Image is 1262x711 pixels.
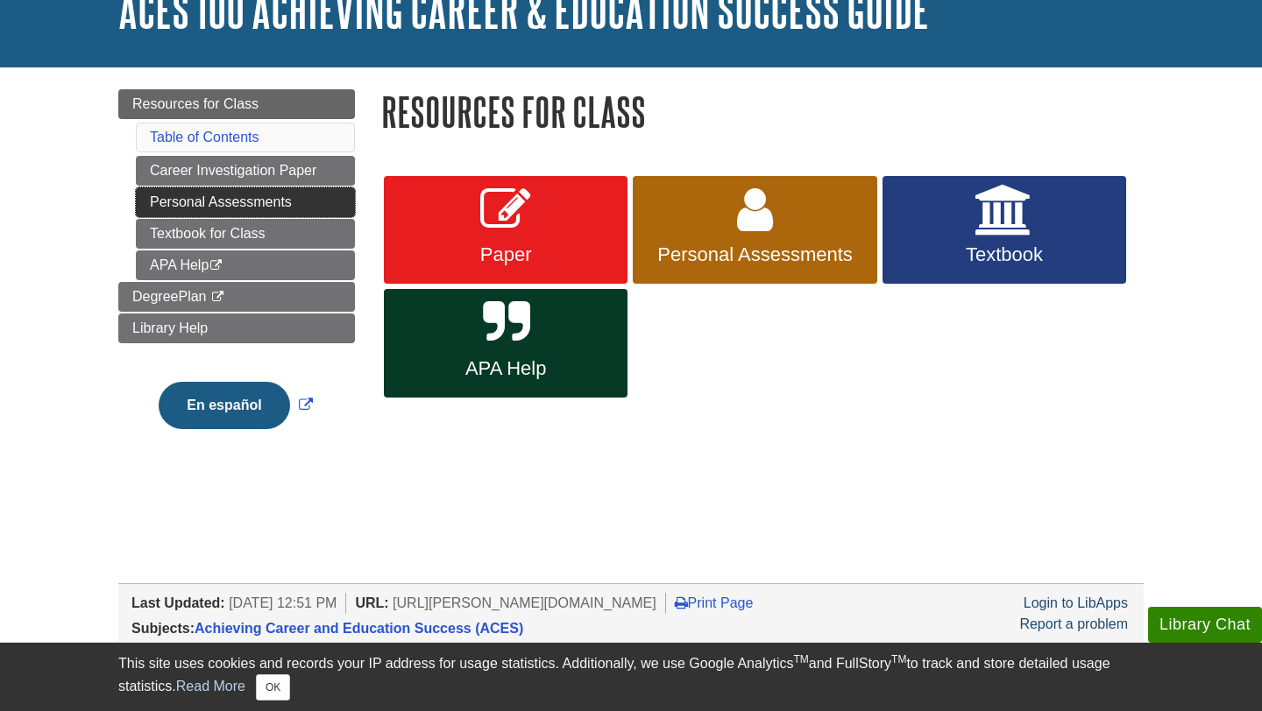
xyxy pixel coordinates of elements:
span: DegreePlan [132,289,207,304]
i: This link opens in a new window [209,260,223,271]
a: Library Help [118,313,355,343]
a: APA Help [384,289,627,398]
button: Close [256,674,290,700]
a: Textbook for Class [136,219,355,249]
span: APA Help [397,357,614,380]
span: Last Updated: [131,595,225,610]
a: APA Help [136,250,355,280]
i: This link opens in a new window [210,292,225,303]
span: Resources for Class [132,96,259,111]
div: This site uses cookies and records your IP address for usage statistics. Additionally, we use Goo... [118,653,1144,700]
span: Library Help [132,320,208,335]
a: Career Investigation Paper [136,156,355,186]
a: Print Page [675,595,754,610]
span: URL: [355,595,388,610]
button: En español [159,382,289,429]
a: Table of Contents [150,130,259,144]
a: Read More [176,679,245,693]
button: Library Chat [1148,607,1262,643]
sup: TM [891,653,906,665]
span: [DATE] 12:51 PM [229,595,337,610]
a: Link opens in new window [154,398,316,412]
a: DegreePlan [118,282,355,312]
a: Login to LibApps [1024,595,1128,610]
a: Textbook [883,176,1126,285]
a: Paper [384,176,627,285]
a: Personal Assessments [136,187,355,217]
a: Report a problem [1019,616,1128,631]
span: Paper [397,243,614,266]
span: Subjects: [131,621,195,636]
h1: Resources for Class [381,89,1144,134]
sup: TM [793,653,808,665]
span: Textbook [896,243,1113,266]
a: Resources for Class [118,89,355,119]
span: [URL][PERSON_NAME][DOMAIN_NAME] [393,595,656,610]
i: Print Page [675,595,688,609]
a: Achieving Career and Education Success (ACES) [195,621,523,636]
span: Personal Assessments [646,243,863,266]
div: Guide Page Menu [118,89,355,459]
a: Personal Assessments [633,176,876,285]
